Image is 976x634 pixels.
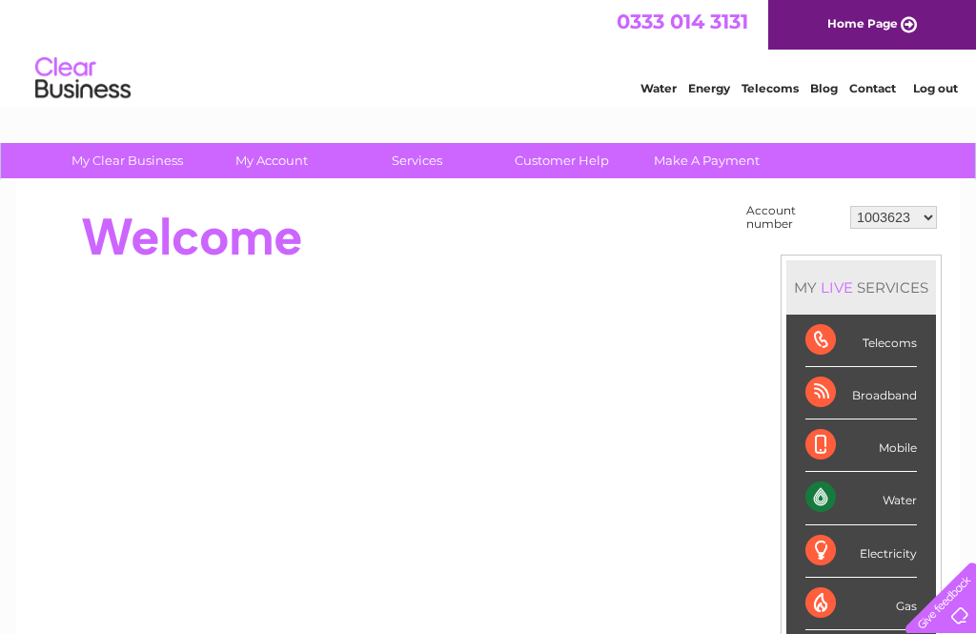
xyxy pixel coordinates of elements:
a: Make A Payment [628,143,785,178]
img: logo.png [34,50,132,108]
div: Electricity [805,525,917,578]
div: Water [805,472,917,524]
div: MY SERVICES [786,260,936,315]
div: Gas [805,578,917,630]
div: LIVE [817,278,857,297]
div: Mobile [805,419,917,472]
a: Telecoms [742,81,799,95]
div: Broadband [805,367,917,419]
td: Account number [742,199,845,235]
a: My Account [193,143,351,178]
a: Blog [810,81,838,95]
a: Contact [849,81,896,95]
a: Services [338,143,496,178]
div: Telecoms [805,315,917,367]
a: My Clear Business [49,143,206,178]
a: 0333 014 3131 [617,10,748,33]
a: Energy [688,81,730,95]
a: Customer Help [483,143,640,178]
a: Log out [913,81,958,95]
div: Clear Business is a trading name of Verastar Limited (registered in [GEOGRAPHIC_DATA] No. 3667643... [39,10,940,92]
a: Water [640,81,677,95]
